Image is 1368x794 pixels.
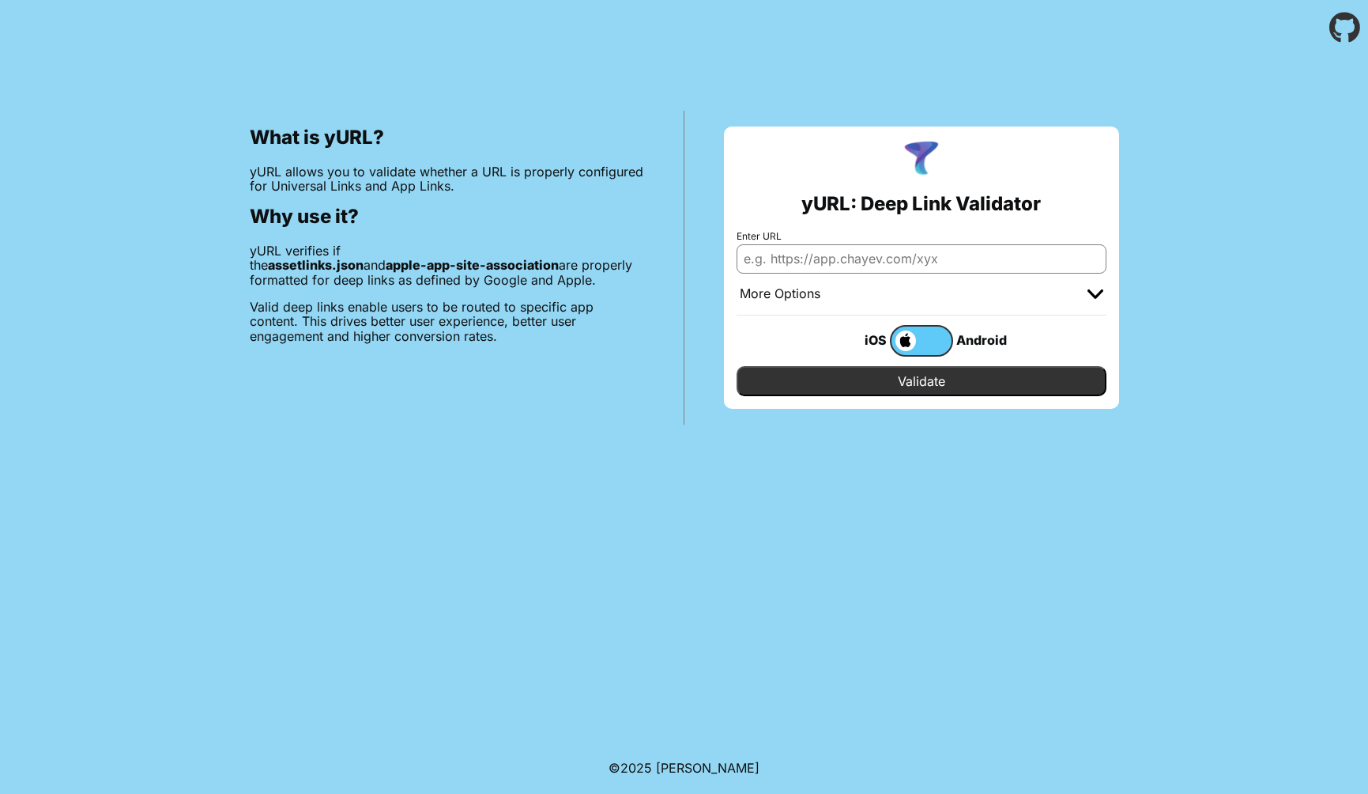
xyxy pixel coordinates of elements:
a: Michael Ibragimchayev's Personal Site [656,760,759,776]
b: apple-app-site-association [386,257,559,273]
footer: © [609,742,759,794]
input: e.g. https://app.chayev.com/xyx [737,244,1106,273]
p: yURL allows you to validate whether a URL is properly configured for Universal Links and App Links. [250,164,644,194]
input: Validate [737,366,1106,396]
div: More Options [740,286,820,302]
img: chevron [1087,289,1103,299]
img: yURL Logo [901,139,942,180]
h2: yURL: Deep Link Validator [801,193,1041,215]
p: yURL verifies if the and are properly formatted for deep links as defined by Google and Apple. [250,244,644,287]
p: Valid deep links enable users to be routed to specific app content. This drives better user exper... [250,300,644,343]
b: assetlinks.json [268,257,364,273]
label: Enter URL [737,231,1106,242]
h2: Why use it? [250,206,644,228]
span: 2025 [620,760,652,776]
div: iOS [827,330,890,350]
div: Android [953,330,1016,350]
h2: What is yURL? [250,127,644,149]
